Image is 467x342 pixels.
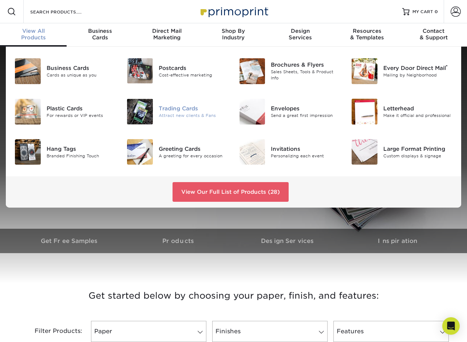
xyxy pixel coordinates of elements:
[383,113,453,119] div: Make it official and professional
[67,28,133,41] div: Cards
[351,136,452,168] a: Large Format Printing Large Format Printing Custom displays & signage
[333,28,400,34] span: Resources
[400,28,467,41] div: & Support
[159,105,228,113] div: Trading Cards
[15,99,41,125] img: Plastic Cards
[400,23,467,47] a: Contact& Support
[352,99,377,125] img: Letterhead
[412,9,433,15] span: MY CART
[271,153,340,159] div: Personalizing each event
[333,321,449,342] a: Features
[47,145,116,153] div: Hang Tags
[200,28,267,34] span: Shop By
[351,96,452,127] a: Letterhead Letterhead Make it official and professional
[267,28,333,34] span: Design
[127,139,153,165] img: Greeting Cards
[134,28,200,34] span: Direct Mail
[352,139,377,165] img: Large Format Printing
[271,69,340,81] div: Sales Sheets, Tools & Product Info
[383,145,453,153] div: Large Format Printing
[200,23,267,47] a: Shop ByIndustry
[15,136,116,168] a: Hang Tags Hang Tags Branded Finishing Touch
[159,64,228,72] div: Postcards
[333,23,400,47] a: Resources& Templates
[173,182,289,202] a: View Our Full List of Products (28)
[446,64,448,69] sup: ®
[15,321,88,342] div: Filter Products:
[21,279,447,312] h3: Get started below by choosing your paper, finish, and features:
[159,153,228,159] div: A greeting for every occasion
[134,23,200,47] a: Direct MailMarketing
[159,72,228,78] div: Cost-effective marketing
[159,145,228,153] div: Greeting Cards
[240,99,265,125] img: Envelopes
[400,28,467,34] span: Contact
[352,58,377,84] img: Every Door Direct Mail
[239,136,340,168] a: Invitations Invitations Personalizing each event
[127,136,228,168] a: Greeting Cards Greeting Cards A greeting for every occasion
[271,61,340,69] div: Brochures & Flyers
[47,105,116,113] div: Plastic Cards
[197,4,270,19] img: Primoprint
[134,28,200,41] div: Marketing
[127,99,153,125] img: Trading Cards
[15,96,116,127] a: Plastic Cards Plastic Cards For rewards or VIP events
[267,23,333,47] a: DesignServices
[29,7,100,16] input: SEARCH PRODUCTS.....
[383,64,453,72] div: Every Door Direct Mail
[383,105,453,113] div: Letterhead
[15,139,41,165] img: Hang Tags
[127,55,228,86] a: Postcards Postcards Cost-effective marketing
[239,55,340,87] a: Brochures & Flyers Brochures & Flyers Sales Sheets, Tools & Product Info
[212,321,328,342] a: Finishes
[2,320,62,339] iframe: Google Customer Reviews
[200,28,267,41] div: Industry
[15,55,116,87] a: Business Cards Business Cards Cards as unique as you
[67,23,133,47] a: BusinessCards
[267,28,333,41] div: Services
[240,139,265,165] img: Invitations
[47,113,116,119] div: For rewards or VIP events
[67,28,133,34] span: Business
[91,321,206,342] a: Paper
[271,113,340,119] div: Send a great first impression
[442,317,460,335] div: Open Intercom Messenger
[333,28,400,41] div: & Templates
[383,72,453,78] div: Mailing by Neighborhood
[47,64,116,72] div: Business Cards
[239,96,340,127] a: Envelopes Envelopes Send a great first impression
[15,58,41,84] img: Business Cards
[435,9,438,14] span: 0
[351,55,452,87] a: Every Door Direct Mail Every Door Direct Mail® Mailing by Neighborhood
[47,153,116,159] div: Branded Finishing Touch
[383,153,453,159] div: Custom displays & signage
[159,113,228,119] div: Attract new clients & Fans
[47,72,116,78] div: Cards as unique as you
[240,58,265,84] img: Brochures & Flyers
[271,145,340,153] div: Invitations
[127,58,153,83] img: Postcards
[271,105,340,113] div: Envelopes
[127,96,228,127] a: Trading Cards Trading Cards Attract new clients & Fans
